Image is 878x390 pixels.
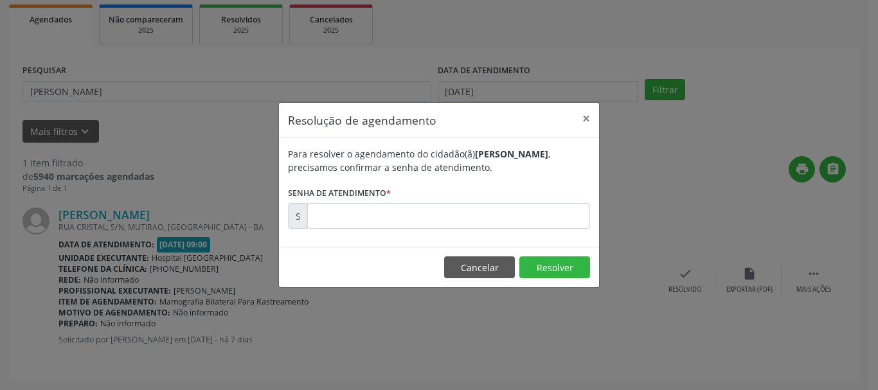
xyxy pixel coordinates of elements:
[288,147,590,174] div: Para resolver o agendamento do cidadão(ã) , precisamos confirmar a senha de atendimento.
[519,256,590,278] button: Resolver
[288,112,436,129] h5: Resolução de agendamento
[444,256,515,278] button: Cancelar
[288,183,391,203] label: Senha de atendimento
[573,103,599,134] button: Close
[288,203,308,229] div: S
[475,148,548,160] b: [PERSON_NAME]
